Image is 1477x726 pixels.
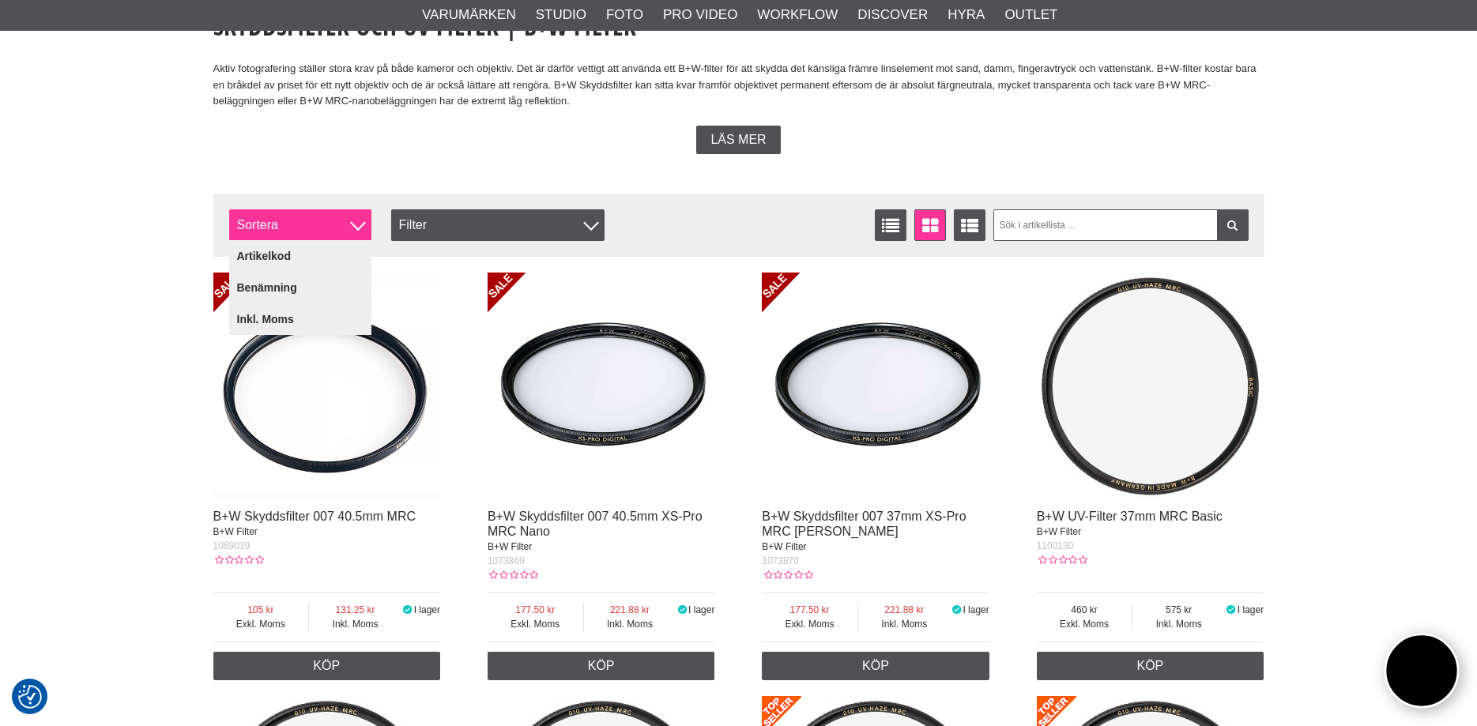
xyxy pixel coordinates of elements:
[401,604,414,615] i: I lager
[963,604,989,615] span: I lager
[414,604,440,615] span: I lager
[213,603,309,617] span: 105
[914,209,946,241] a: Fönstervisning
[1037,526,1081,537] span: B+W Filter
[213,273,441,500] img: B+W Skyddsfilter 007 40.5mm MRC
[18,683,42,711] button: Samtyckesinställningar
[762,273,989,500] img: B+W Skyddsfilter 007 37mm XS-Pro MRC Nano
[536,5,586,25] a: Studio
[1225,604,1238,615] i: I lager
[488,555,525,566] span: 1073869
[229,209,371,241] span: Sortera
[488,603,583,617] span: 177.50
[858,617,951,631] span: Inkl. Moms
[213,553,264,567] div: Kundbetyg: 0
[488,568,538,582] div: Kundbetyg: 0
[488,652,715,680] a: Köp
[229,303,371,335] a: Inkl. Moms
[951,604,963,615] i: I lager
[1132,617,1225,631] span: Inkl. Moms
[422,5,516,25] a: Varumärken
[1037,553,1087,567] div: Kundbetyg: 0
[229,272,371,303] a: Benämning
[676,604,688,615] i: I lager
[762,555,799,566] span: 1073870
[710,133,766,147] span: Läs mer
[213,652,441,680] a: Köp
[948,5,985,25] a: Hyra
[213,540,251,551] span: 1069039
[1132,603,1225,617] span: 575
[488,510,703,538] a: B+W Skyddsfilter 007 40.5mm XS-Pro MRC Nano
[954,209,985,241] a: Utökad listvisning
[584,603,676,617] span: 221.88
[1037,617,1132,631] span: Exkl. Moms
[1037,603,1132,617] span: 460
[875,209,906,241] a: Listvisning
[213,526,258,537] span: B+W Filter
[1037,273,1264,500] img: B+W UV-Filter 37mm MRC Basic
[213,61,1264,110] p: Aktiv fotografering ställer stora krav på både kameror och objektiv. Det är därför vettigt att an...
[688,604,714,615] span: I lager
[488,273,715,500] img: B+W Skyddsfilter 007 40.5mm XS-Pro MRC Nano
[1238,604,1264,615] span: I lager
[488,541,532,552] span: B+W Filter
[1037,652,1264,680] a: Köp
[584,617,676,631] span: Inkl. Moms
[309,617,401,631] span: Inkl. Moms
[213,617,309,631] span: Exkl. Moms
[857,5,928,25] a: Discover
[229,240,371,272] a: Artikelkod
[1217,209,1249,241] a: Filtrera
[1004,5,1057,25] a: Outlet
[762,541,806,552] span: B+W Filter
[762,568,812,582] div: Kundbetyg: 0
[18,685,42,709] img: Revisit consent button
[309,603,401,617] span: 131.25
[1037,510,1223,523] a: B+W UV-Filter 37mm MRC Basic
[757,5,838,25] a: Workflow
[606,5,643,25] a: Foto
[858,603,951,617] span: 221.88
[762,617,857,631] span: Exkl. Moms
[391,209,605,241] div: Filter
[762,510,966,538] a: B+W Skyddsfilter 007 37mm XS-Pro MRC [PERSON_NAME]
[762,652,989,680] a: Köp
[213,510,416,523] a: B+W Skyddsfilter 007 40.5mm MRC
[993,209,1249,241] input: Sök i artikellista ...
[762,603,857,617] span: 177.50
[1037,540,1074,551] span: 1100130
[488,617,583,631] span: Exkl. Moms
[663,5,737,25] a: Pro Video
